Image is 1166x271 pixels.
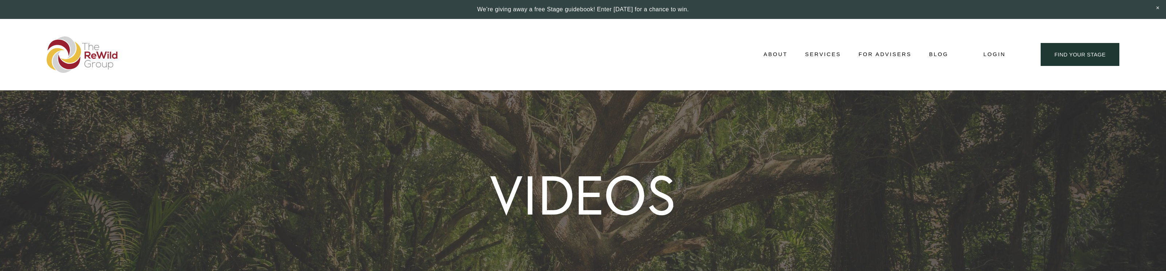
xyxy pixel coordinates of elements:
[805,49,841,60] a: folder dropdown
[764,50,788,59] span: About
[983,50,1006,59] a: Login
[929,49,948,60] a: Blog
[764,49,788,60] a: folder dropdown
[858,49,911,60] a: For Advisers
[490,167,676,222] h1: VIDEOS
[805,50,841,59] span: Services
[47,36,118,73] img: The ReWild Group
[1041,43,1119,66] a: find your stage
